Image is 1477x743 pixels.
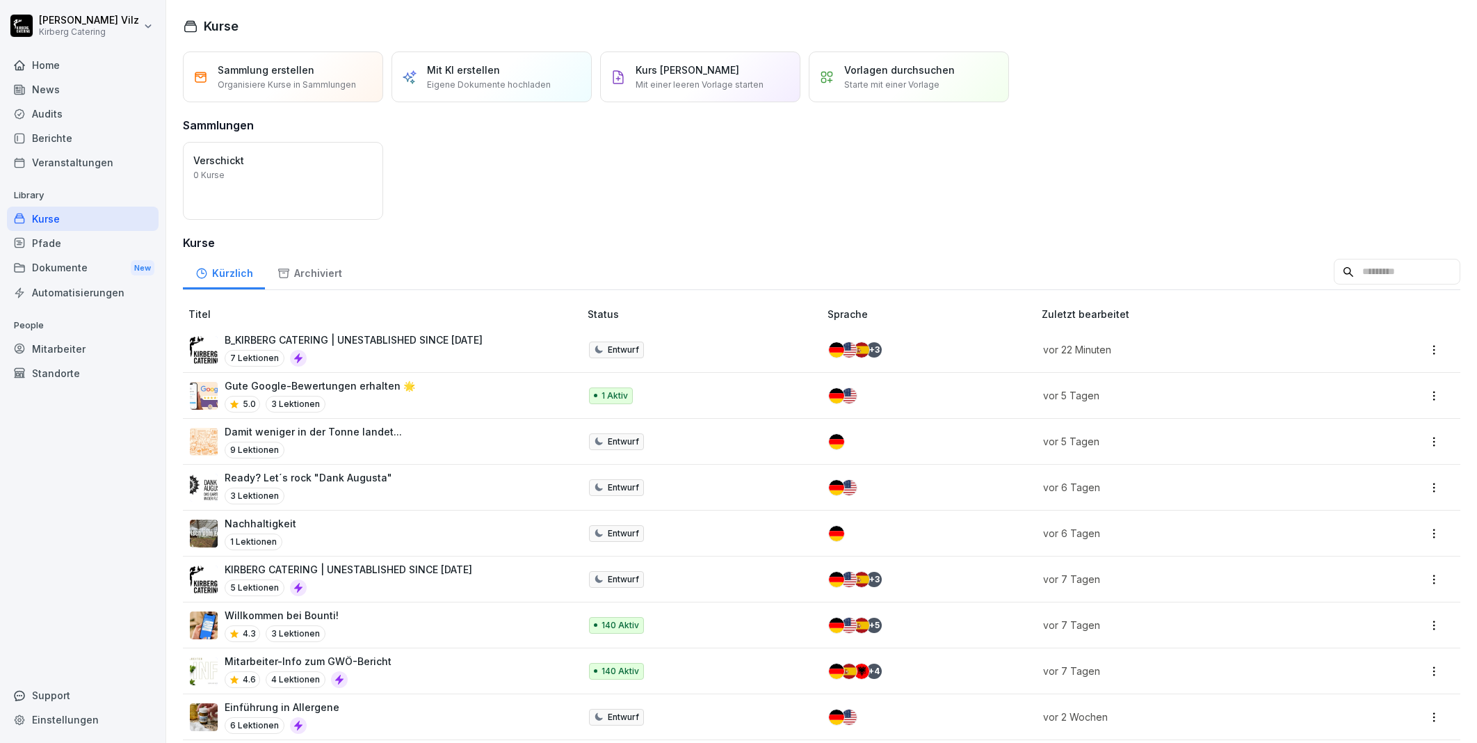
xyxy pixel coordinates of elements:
[7,150,159,175] a: Veranstaltungen
[190,382,218,410] img: iwscqm9zjbdjlq9atufjsuwv.png
[7,53,159,77] div: Home
[190,520,218,548] img: u3v3eqhkuuud6np3p74ep1u4.png
[427,63,500,77] p: Mit KI erstellen
[204,17,239,35] h1: Kurse
[190,612,218,639] img: xh3bnih80d1pxcetv9zsuevg.png
[225,534,282,550] p: 1 Lektionen
[7,102,159,126] a: Audits
[190,657,218,685] img: cbgah4ktzd3wiqnyiue5lell.png
[265,254,354,289] a: Archiviert
[1043,710,1337,724] p: vor 2 Wochen
[225,350,284,367] p: 7 Lektionen
[7,231,159,255] a: Pfade
[266,396,325,413] p: 3 Lektionen
[608,711,639,724] p: Entwurf
[854,342,869,358] img: es.svg
[829,572,844,587] img: de.svg
[190,703,218,731] img: dxikevl05c274fqjcx4fmktu.png
[841,480,857,495] img: us.svg
[844,63,955,77] p: Vorlagen durchsuchen
[829,664,844,679] img: de.svg
[1043,572,1337,586] p: vor 7 Tagen
[608,344,639,356] p: Entwurf
[39,27,139,37] p: Kirberg Catering
[190,336,218,364] img: i46egdugay6yxji09ovw546p.png
[1043,480,1337,495] p: vor 6 Tagen
[225,378,415,393] p: Gute Google-Bewertungen erhalten 🌟
[183,254,265,289] a: Kürzlich
[225,717,284,734] p: 6 Lektionen
[243,398,256,410] p: 5.0
[266,625,325,642] p: 3 Lektionen
[854,572,869,587] img: es.svg
[1043,434,1337,449] p: vor 5 Tagen
[190,566,218,593] img: i46egdugay6yxji09ovw546p.png
[841,342,857,358] img: us.svg
[866,664,882,679] div: + 4
[193,153,373,168] p: Verschickt
[841,710,857,725] img: us.svg
[588,307,823,321] p: Status
[7,361,159,385] a: Standorte
[844,79,939,91] p: Starte mit einer Vorlage
[854,618,869,633] img: es.svg
[1043,618,1337,632] p: vor 7 Tagen
[225,562,472,577] p: KIRBERG CATERING | UNESTABLISHED SINCE [DATE]
[218,63,314,77] p: Sammlung erstellen
[829,480,844,495] img: de.svg
[829,526,844,541] img: de.svg
[1042,307,1354,321] p: Zuletzt bearbeitet
[608,481,639,494] p: Entwurf
[183,117,254,134] h3: Sammlungen
[7,126,159,150] div: Berichte
[7,184,159,207] p: Library
[7,77,159,102] a: News
[131,260,154,276] div: New
[7,683,159,708] div: Support
[636,79,764,91] p: Mit einer leeren Vorlage starten
[1043,388,1337,403] p: vor 5 Tagen
[602,619,639,632] p: 140 Aktiv
[243,673,256,686] p: 4.6
[841,618,857,633] img: us.svg
[1043,664,1337,678] p: vor 7 Tagen
[7,337,159,361] a: Mitarbeiter
[7,708,159,732] a: Einstellungen
[1043,342,1337,357] p: vor 22 Minuten
[854,664,869,679] img: al.svg
[7,255,159,281] div: Dokumente
[829,710,844,725] img: de.svg
[829,342,844,358] img: de.svg
[602,665,639,678] p: 140 Aktiv
[183,234,1460,251] h3: Kurse
[7,314,159,337] p: People
[193,169,225,182] p: 0 Kurse
[39,15,139,26] p: [PERSON_NAME] Vilz
[866,342,882,358] div: + 3
[225,516,296,531] p: Nachhaltigkeit
[225,608,339,623] p: Willkommen bei Bounti!
[829,434,844,449] img: de.svg
[243,628,256,640] p: 4.3
[829,618,844,633] img: de.svg
[190,474,218,502] img: gkdm3ptpht20x3z55lxtzsov.png
[225,700,339,714] p: Einführung in Allergene
[7,207,159,231] a: Kurse
[866,572,882,587] div: + 3
[225,470,392,485] p: Ready? Let´s rock "Dank Augusta"
[828,307,1035,321] p: Sprache
[225,333,483,347] p: B_KIRBERG CATERING | UNESTABLISHED SINCE [DATE]
[225,442,284,458] p: 9 Lektionen
[636,63,739,77] p: Kurs [PERSON_NAME]
[841,388,857,404] img: us.svg
[427,79,551,91] p: Eigene Dokumente hochladen
[608,527,639,540] p: Entwurf
[225,488,284,504] p: 3 Lektionen
[218,79,356,91] p: Organisiere Kurse in Sammlungen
